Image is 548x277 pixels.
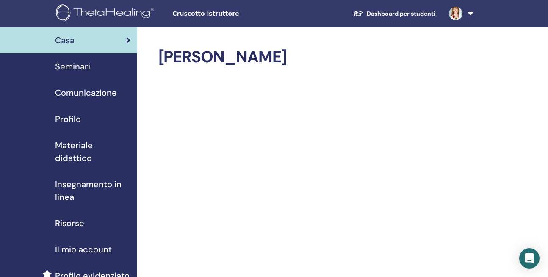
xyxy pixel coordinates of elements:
span: Profilo [55,113,81,125]
div: Open Intercom Messenger [519,248,540,269]
img: graduation-cap-white.svg [353,10,363,17]
span: Risorse [55,217,84,230]
span: Materiale didattico [55,139,130,164]
img: default.jpg [449,7,462,20]
a: Dashboard per studenti [346,6,442,22]
span: Seminari [55,60,90,73]
span: Insegnamento in linea [55,178,130,203]
img: logo.png [56,4,157,23]
span: Casa [55,34,75,47]
span: Comunicazione [55,86,117,99]
span: Il mio account [55,243,112,256]
span: Cruscotto istruttore [172,9,299,18]
h2: [PERSON_NAME] [158,47,472,67]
